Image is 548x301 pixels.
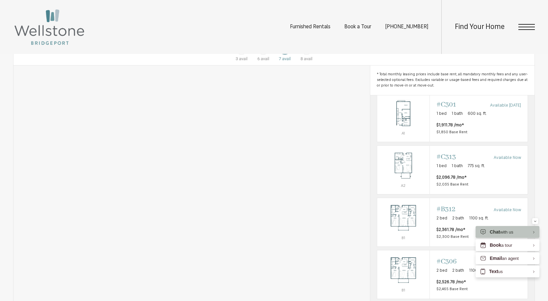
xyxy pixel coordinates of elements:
[468,163,485,169] span: 775 sq. ft.
[377,149,430,182] img: #C313 - 1 bedroom floorplan layout with 1 bathroom and 775 square feet
[436,235,469,239] span: $2,300 Base Rent
[402,132,405,136] span: A1
[518,24,535,30] button: Open Menu
[436,257,457,266] span: #C306
[401,184,405,188] span: A2
[436,174,467,181] span: $2,096.78 /mo*
[452,215,464,222] span: 2 bath
[290,24,330,30] a: Furnished Rentals
[257,56,260,61] span: 6
[436,130,467,134] span: $1,850 Base Rent
[436,205,456,214] span: #B312
[385,24,428,30] a: Call Us at (253) 642-8681
[239,56,248,61] span: avail
[436,100,456,109] span: #C301
[436,267,447,274] span: 2 bed
[468,111,487,117] span: 600 sq. ft.
[377,198,528,247] a: View #B312
[436,152,456,162] span: #C313
[452,111,463,117] span: 1 bath
[452,163,463,169] span: 1 bath
[385,24,428,30] span: [PHONE_NUMBER]
[377,93,528,142] a: View #C301
[377,145,528,194] a: View #C313
[494,155,521,161] span: Available Now
[402,288,405,292] span: B1
[436,122,464,129] span: $1,911.78 /mo*
[377,254,430,287] img: #C306 - 2 bedroom floorplan layout with 2 bathrooms and 1100 square feet
[236,56,238,61] span: 3
[436,111,447,117] span: 1 bed
[436,163,447,169] span: 1 bed
[490,102,521,109] span: Available [DATE]
[402,236,405,240] span: B1
[494,207,521,213] span: Available Now
[436,287,468,291] span: $2,465 Base Rent
[436,227,465,233] span: $2,361.78 /mo*
[436,183,468,187] span: $2,035 Base Rent
[469,267,489,274] span: 1100 sq. ft.
[469,215,489,222] span: 1100 sq. ft.
[377,202,430,235] img: #B312 - 2 bedroom floorplan layout with 2 bathrooms and 1100 square feet
[300,56,303,61] span: 8
[455,23,505,31] a: Find Your Home
[452,267,464,274] span: 2 bath
[13,8,86,46] img: Wellstone
[377,250,528,299] a: View #C306
[377,97,430,130] img: #C301 - 1 bedroom floorplan layout with 1 bathroom and 600 square feet
[436,279,466,286] span: $2,526.78 /mo*
[436,215,447,222] span: 2 bed
[344,24,371,30] a: Book a Tour
[377,72,528,88] span: * Total monthly leasing prices include base rent, all mandatory monthly fees and any user-selecte...
[304,56,312,61] span: avail
[261,56,269,61] span: avail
